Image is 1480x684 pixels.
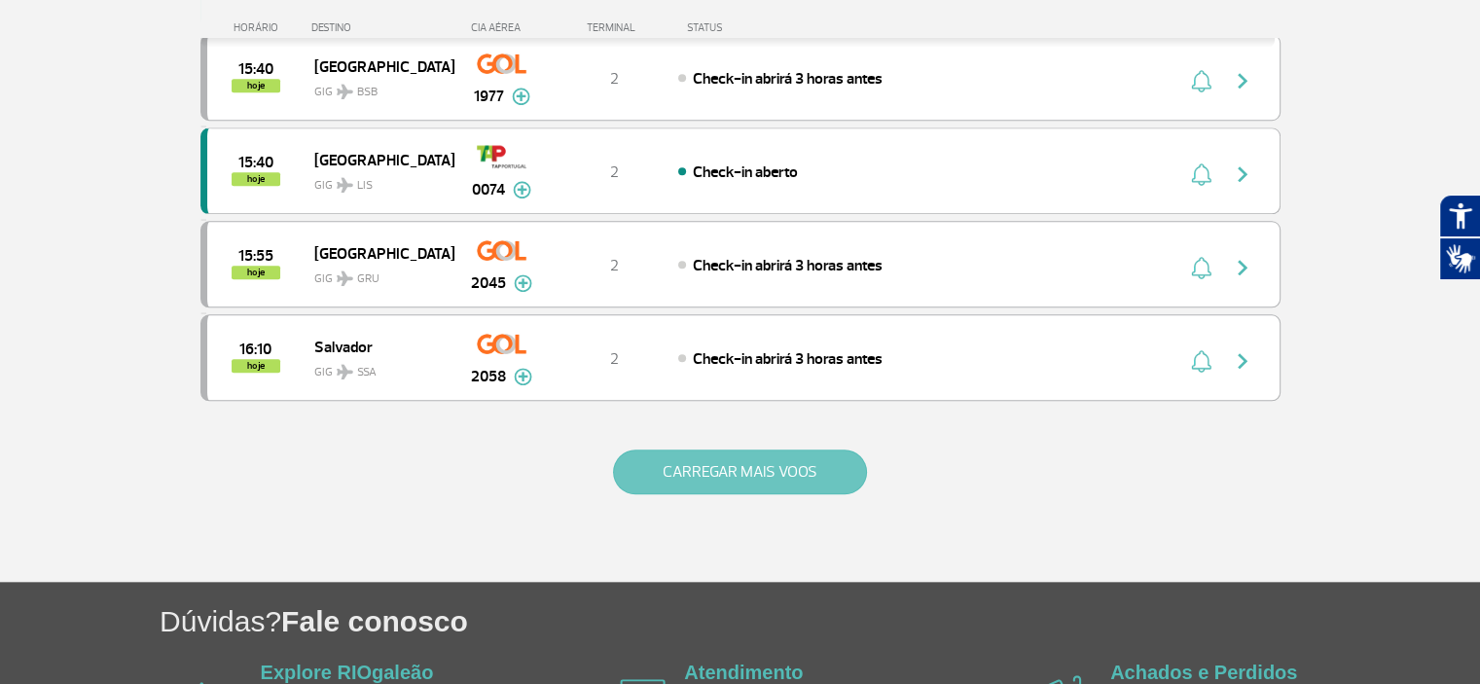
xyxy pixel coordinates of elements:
span: Fale conosco [281,605,468,637]
img: sino-painel-voo.svg [1191,256,1211,279]
button: CARREGAR MAIS VOOS [613,450,867,494]
img: mais-info-painel-voo.svg [512,88,530,105]
span: 2 [610,162,619,182]
img: seta-direita-painel-voo.svg [1231,69,1254,92]
img: mais-info-painel-voo.svg [514,368,532,385]
span: GIG [314,353,439,381]
span: 2025-10-01 15:40:00 [238,62,273,76]
button: Abrir tradutor de língua de sinais. [1439,237,1480,280]
span: 1977 [474,85,504,108]
span: 2045 [471,271,506,295]
div: CIA AÉREA [453,21,551,34]
span: hoje [232,79,280,92]
span: 2 [610,69,619,89]
img: seta-direita-painel-voo.svg [1231,162,1254,186]
img: destiny_airplane.svg [337,270,353,286]
span: LIS [357,177,373,195]
span: GIG [314,166,439,195]
img: mais-info-painel-voo.svg [514,274,532,292]
span: Check-in abrirá 3 horas antes [693,349,883,369]
img: mais-info-painel-voo.svg [513,181,531,198]
span: [GEOGRAPHIC_DATA] [314,54,439,79]
span: 2025-10-01 15:55:00 [238,249,273,263]
span: GRU [357,270,379,288]
img: sino-painel-voo.svg [1191,69,1211,92]
img: sino-painel-voo.svg [1191,162,1211,186]
img: destiny_airplane.svg [337,177,353,193]
div: Plugin de acessibilidade da Hand Talk. [1439,195,1480,280]
span: 2058 [471,365,506,388]
span: hoje [232,359,280,373]
img: destiny_airplane.svg [337,84,353,99]
span: GIG [314,260,439,288]
span: 0074 [472,178,505,201]
span: 2 [610,256,619,275]
button: Abrir recursos assistivos. [1439,195,1480,237]
div: HORÁRIO [206,21,312,34]
span: [GEOGRAPHIC_DATA] [314,147,439,172]
h1: Dúvidas? [160,601,1480,641]
span: 2 [610,349,619,369]
span: hoje [232,172,280,186]
a: Achados e Perdidos [1110,662,1297,683]
span: Salvador [314,334,439,359]
span: Check-in abrirá 3 horas antes [693,256,883,275]
span: 2025-10-01 16:10:00 [239,342,271,356]
span: SSA [357,364,377,381]
div: DESTINO [311,21,453,34]
img: destiny_airplane.svg [337,364,353,379]
span: BSB [357,84,378,101]
span: Check-in abrirá 3 horas antes [693,69,883,89]
img: sino-painel-voo.svg [1191,349,1211,373]
span: Check-in aberto [693,162,798,182]
a: Atendimento [684,662,803,683]
div: STATUS [677,21,836,34]
a: Explore RIOgaleão [261,662,434,683]
span: 2025-10-01 15:40:00 [238,156,273,169]
span: hoje [232,266,280,279]
img: seta-direita-painel-voo.svg [1231,349,1254,373]
div: TERMINAL [551,21,677,34]
span: [GEOGRAPHIC_DATA] [314,240,439,266]
span: GIG [314,73,439,101]
img: seta-direita-painel-voo.svg [1231,256,1254,279]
